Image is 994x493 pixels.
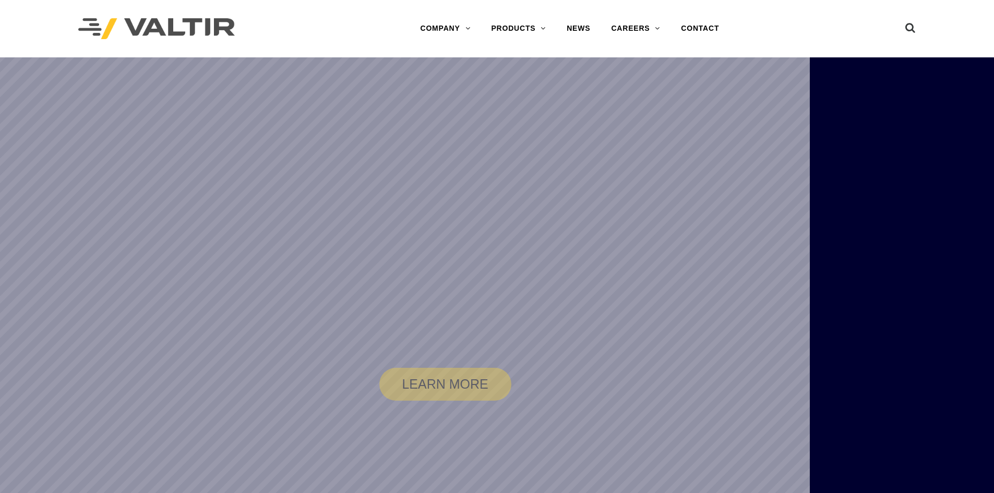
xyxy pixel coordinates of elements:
[481,18,556,39] a: PRODUCTS
[601,18,670,39] a: CAREERS
[379,368,511,401] a: LEARN MORE
[410,18,481,39] a: COMPANY
[78,18,235,40] img: Valtir
[556,18,601,39] a: NEWS
[670,18,729,39] a: CONTACT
